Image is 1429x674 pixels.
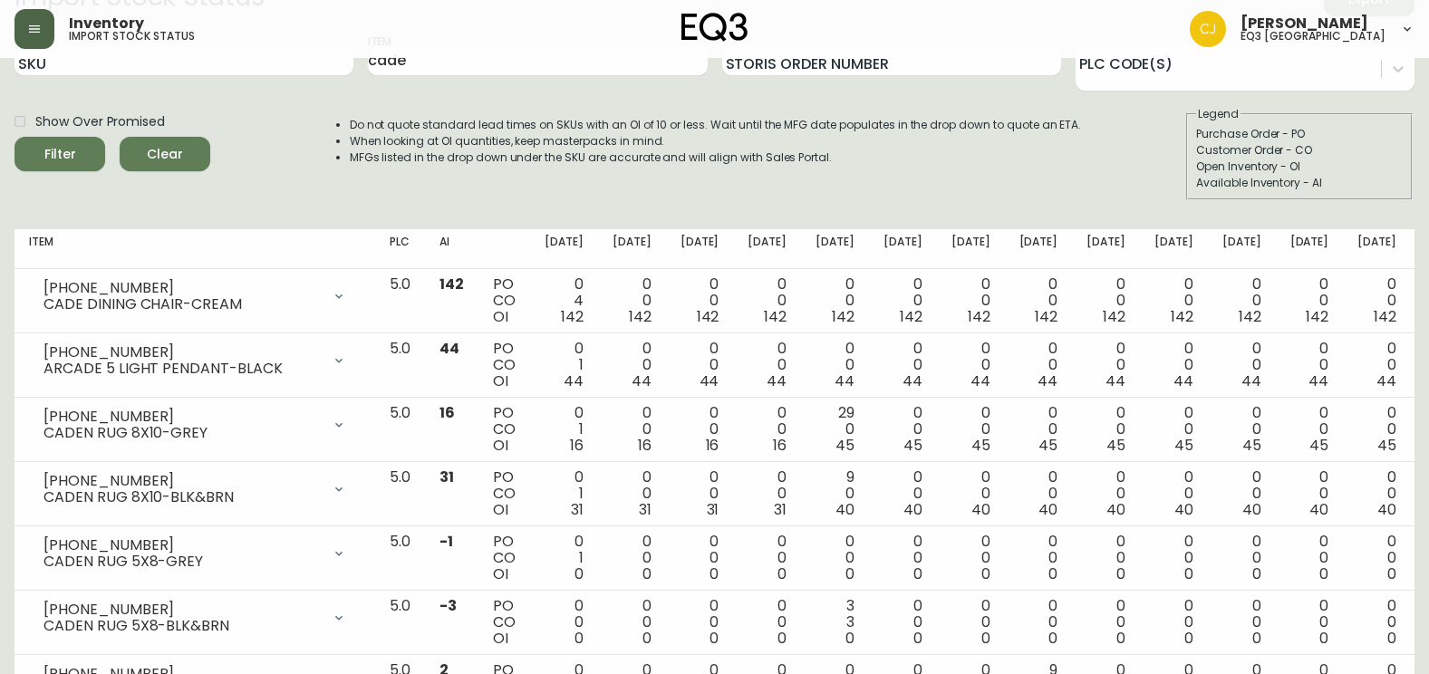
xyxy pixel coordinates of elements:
div: 0 0 [1154,534,1193,583]
span: 44 [835,371,855,391]
span: 0 [913,563,922,584]
span: 0 [1252,563,1261,584]
div: 29 0 [816,405,855,454]
div: [PHONE_NUMBER] [43,280,321,296]
div: [PHONE_NUMBER]CADE DINING CHAIR-CREAM [29,276,361,316]
span: 0 [574,628,584,649]
th: [DATE] [733,229,801,269]
span: 0 [710,563,719,584]
div: 0 4 [545,276,584,325]
span: 0 [913,628,922,649]
span: 44 [1241,371,1261,391]
div: 0 0 [1222,341,1261,390]
span: 0 [1116,628,1125,649]
span: 142 [697,306,719,327]
th: AI [425,229,478,269]
div: 0 0 [748,534,787,583]
div: 0 1 [545,534,584,583]
div: [PHONE_NUMBER] [43,344,321,361]
span: 45 [835,435,855,456]
span: 44 [1106,371,1125,391]
div: CADEN RUG 8X10-GREY [43,425,321,441]
div: CADE DINING CHAIR-CREAM [43,296,321,313]
div: PO CO [493,276,516,325]
span: 0 [1048,628,1057,649]
span: 44 [632,371,652,391]
div: 0 0 [883,534,922,583]
span: 31 [639,499,652,520]
span: 142 [561,306,584,327]
span: 0 [1319,563,1328,584]
div: 0 0 [1222,469,1261,518]
span: 0 [981,628,990,649]
span: 31 [774,499,787,520]
span: 142 [1103,306,1125,327]
div: [PHONE_NUMBER] [43,537,321,554]
div: Customer Order - CO [1196,142,1403,159]
span: 31 [571,499,584,520]
div: Open Inventory - OI [1196,159,1403,175]
div: 0 0 [1357,341,1396,390]
div: 0 0 [816,341,855,390]
div: 0 0 [951,276,990,325]
div: 0 0 [883,405,922,454]
span: 16 [439,402,455,423]
div: 0 0 [1290,598,1329,647]
span: 44 [970,371,990,391]
div: 0 0 [1154,598,1193,647]
span: 142 [1239,306,1261,327]
div: 0 0 [545,598,584,647]
th: [DATE] [1005,229,1073,269]
span: 142 [1306,306,1328,327]
span: OI [493,563,508,584]
div: 0 0 [1154,405,1193,454]
div: 0 0 [951,598,990,647]
div: 0 0 [1154,469,1193,518]
td: 5.0 [375,591,425,655]
div: 3 3 [816,598,855,647]
span: 142 [968,306,990,327]
li: Do not quote standard lead times on SKUs with an OI of 10 or less. Wait until the MFG date popula... [350,117,1082,133]
div: 0 0 [951,405,990,454]
span: 44 [1376,371,1396,391]
span: 0 [777,563,787,584]
span: 0 [574,563,584,584]
span: 45 [1377,435,1396,456]
div: PO CO [493,405,516,454]
div: 0 0 [1019,469,1058,518]
img: 7836c8950ad67d536e8437018b5c2533 [1190,11,1226,47]
div: 0 0 [748,469,787,518]
th: [DATE] [530,229,598,269]
div: 0 0 [1290,341,1329,390]
span: 31 [439,467,454,487]
div: 0 0 [748,341,787,390]
div: Available Inventory - AI [1196,175,1403,191]
div: 0 0 [681,341,719,390]
span: 44 [564,371,584,391]
div: 0 0 [1357,598,1396,647]
th: [DATE] [1072,229,1140,269]
div: 0 0 [816,276,855,325]
div: 0 0 [613,534,652,583]
th: [DATE] [598,229,666,269]
span: 0 [642,563,652,584]
div: 0 0 [1019,534,1058,583]
div: CADEN RUG 5X8-GREY [43,554,321,570]
span: 142 [1171,306,1193,327]
span: 40 [1038,499,1057,520]
span: 40 [971,499,990,520]
span: 44 [1038,371,1057,391]
div: 0 0 [1290,405,1329,454]
div: 0 0 [748,276,787,325]
div: 0 0 [681,534,719,583]
div: 0 0 [681,598,719,647]
span: 142 [1374,306,1396,327]
button: Filter [14,137,105,171]
span: 0 [777,628,787,649]
th: [DATE] [869,229,937,269]
div: [PHONE_NUMBER] [43,473,321,489]
th: [DATE] [801,229,869,269]
div: 0 0 [748,598,787,647]
div: 0 0 [613,276,652,325]
span: 45 [1174,435,1193,456]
